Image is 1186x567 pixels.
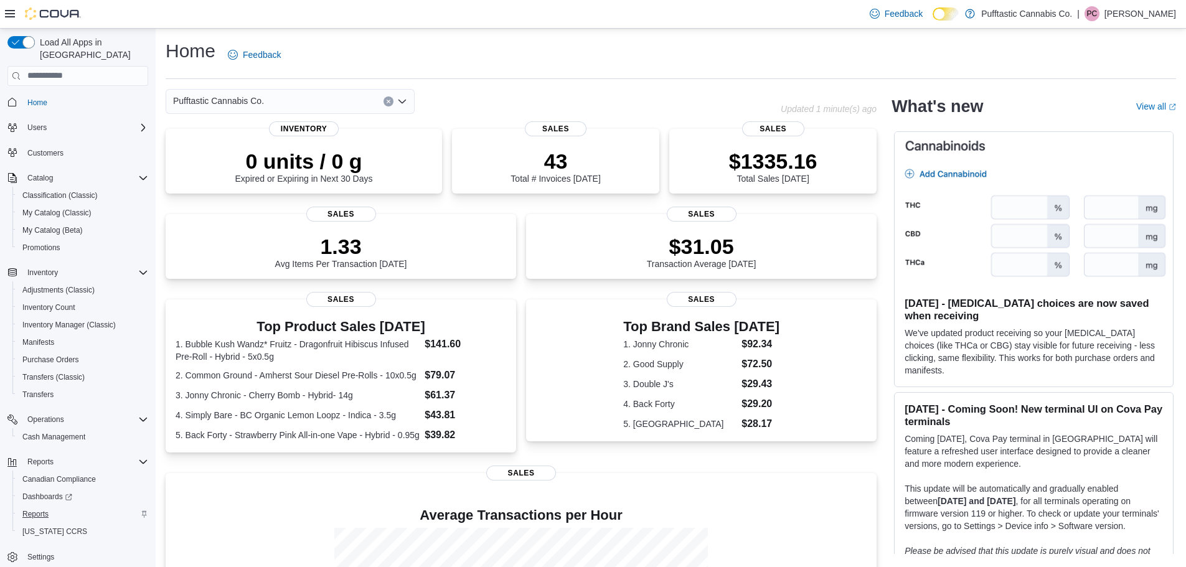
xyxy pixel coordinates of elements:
[486,466,556,480] span: Sales
[1136,101,1176,111] a: View allExternal link
[22,492,72,502] span: Dashboards
[22,225,83,235] span: My Catalog (Beta)
[12,239,153,256] button: Promotions
[729,149,817,174] p: $1335.16
[1077,6,1080,21] p: |
[741,396,779,411] dd: $29.20
[17,472,148,487] span: Canadian Compliance
[2,548,153,566] button: Settings
[306,207,376,222] span: Sales
[243,49,281,61] span: Feedback
[623,358,737,370] dt: 2. Good Supply
[938,496,1015,506] strong: [DATE] and [DATE]
[22,509,49,519] span: Reports
[22,412,148,427] span: Operations
[623,418,737,430] dt: 5. [GEOGRAPHIC_DATA]
[2,144,153,162] button: Customers
[17,205,148,220] span: My Catalog (Classic)
[17,283,100,298] a: Adjustments (Classic)
[22,285,95,295] span: Adjustments (Classic)
[741,357,779,372] dd: $72.50
[22,550,59,565] a: Settings
[623,319,779,334] h3: Top Brand Sales [DATE]
[2,169,153,187] button: Catalog
[22,120,52,135] button: Users
[17,524,92,539] a: [US_STATE] CCRS
[22,171,148,185] span: Catalog
[905,403,1163,428] h3: [DATE] - Coming Soon! New terminal UI on Cova Pay terminals
[27,148,64,158] span: Customers
[17,387,59,402] a: Transfers
[176,389,420,401] dt: 3. Jonny Chronic - Cherry Bomb - Hybrid- 14g
[22,302,75,312] span: Inventory Count
[22,95,52,110] a: Home
[17,300,80,315] a: Inventory Count
[511,149,600,174] p: 43
[933,7,959,21] input: Dark Mode
[17,429,148,444] span: Cash Management
[22,474,96,484] span: Canadian Compliance
[176,508,867,523] h4: Average Transactions per Hour
[223,42,286,67] a: Feedback
[22,355,79,365] span: Purchase Orders
[17,507,148,522] span: Reports
[22,265,63,280] button: Inventory
[12,204,153,222] button: My Catalog (Classic)
[22,432,85,442] span: Cash Management
[17,472,101,487] a: Canadian Compliance
[17,335,148,350] span: Manifests
[1087,6,1098,21] span: PC
[22,243,60,253] span: Promotions
[12,488,153,505] a: Dashboards
[623,398,737,410] dt: 4. Back Forty
[22,390,54,400] span: Transfers
[511,149,600,184] div: Total # Invoices [DATE]
[742,121,804,136] span: Sales
[12,316,153,334] button: Inventory Manager (Classic)
[729,149,817,184] div: Total Sales [DATE]
[647,234,756,259] p: $31.05
[17,283,148,298] span: Adjustments (Classic)
[12,351,153,368] button: Purchase Orders
[275,234,407,259] p: 1.33
[17,429,90,444] a: Cash Management
[27,415,64,424] span: Operations
[176,319,506,334] h3: Top Product Sales [DATE]
[12,334,153,351] button: Manifests
[905,297,1163,322] h3: [DATE] - [MEDICAL_DATA] choices are now saved when receiving
[623,338,737,350] dt: 1. Jonny Chronic
[384,96,393,106] button: Clear input
[12,187,153,204] button: Classification (Classic)
[17,352,148,367] span: Purchase Orders
[981,6,1072,21] p: Pufftastic Cannabis Co.
[17,507,54,522] a: Reports
[17,489,148,504] span: Dashboards
[425,337,506,352] dd: $141.60
[25,7,81,20] img: Cova
[17,300,148,315] span: Inventory Count
[35,36,148,61] span: Load All Apps in [GEOGRAPHIC_DATA]
[425,388,506,403] dd: $61.37
[2,411,153,428] button: Operations
[647,234,756,269] div: Transaction Average [DATE]
[741,416,779,431] dd: $28.17
[12,368,153,386] button: Transfers (Classic)
[176,338,420,363] dt: 1. Bubble Kush Wandz* Fruitz - Dragonfruit Hibiscus Infused Pre-Roll - Hybrid - 5x0.5g
[17,240,65,255] a: Promotions
[885,7,923,20] span: Feedback
[12,299,153,316] button: Inventory Count
[1169,103,1176,111] svg: External link
[17,317,121,332] a: Inventory Manager (Classic)
[12,386,153,403] button: Transfers
[22,454,148,469] span: Reports
[12,222,153,239] button: My Catalog (Beta)
[22,320,116,330] span: Inventory Manager (Classic)
[12,428,153,446] button: Cash Management
[17,524,148,539] span: Washington CCRS
[741,377,779,391] dd: $29.43
[623,378,737,390] dt: 3. Double J's
[166,39,215,63] h1: Home
[22,372,85,382] span: Transfers (Classic)
[425,428,506,443] dd: $39.82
